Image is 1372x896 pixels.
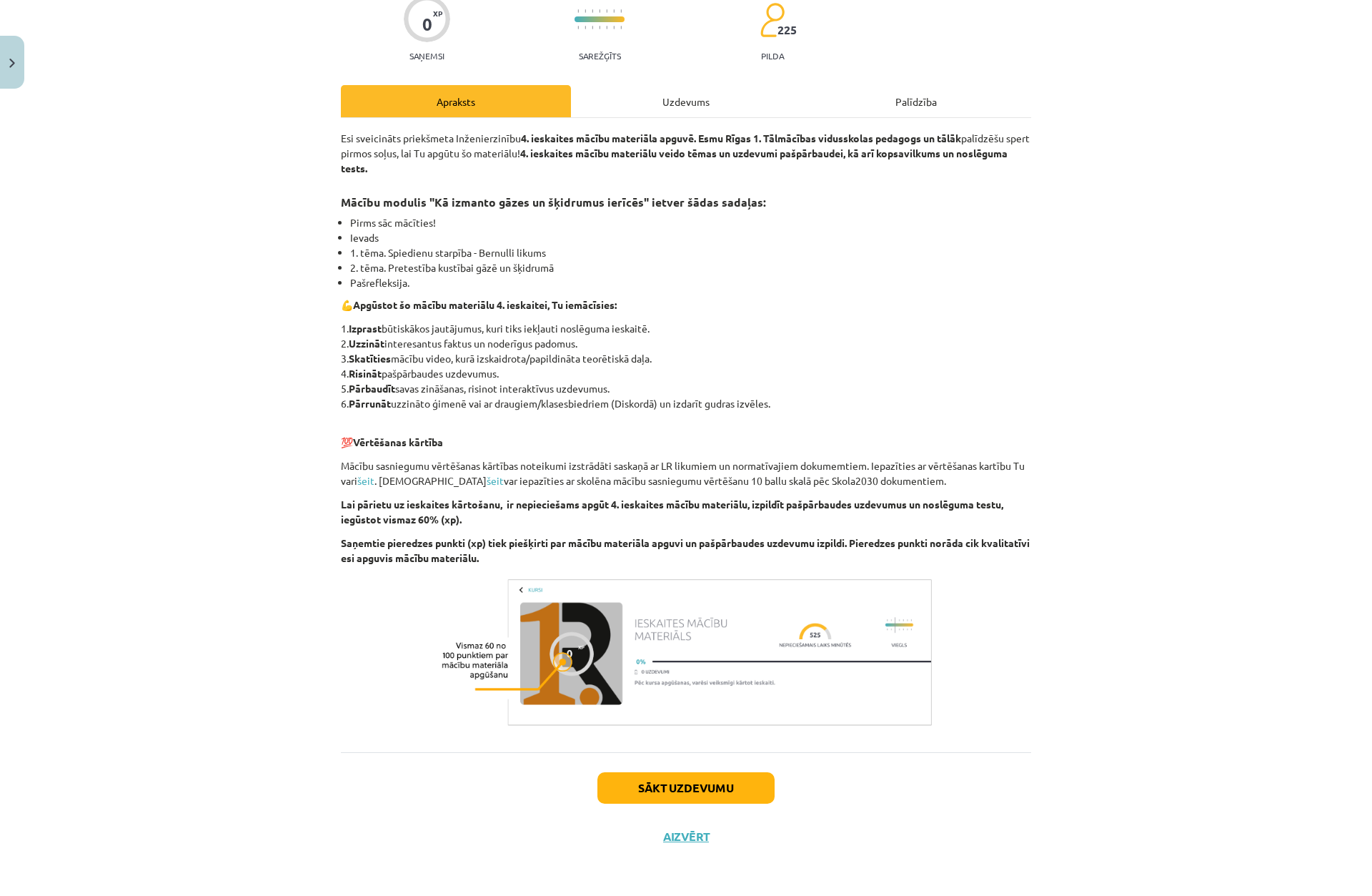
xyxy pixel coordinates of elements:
[777,24,797,36] span: 225
[592,26,593,29] img: icon-short-line-57e1e144782c952c97e751825c79c345078a6d821885a25fce030b3d8c18986b.svg
[349,367,382,380] b: Risināt
[592,9,593,13] img: icon-short-line-57e1e144782c952c97e751825c79c345078a6d821885a25fce030b3d8c18986b.svg
[585,9,586,13] img: icon-short-line-57e1e144782c952c97e751825c79c345078a6d821885a25fce030b3d8c18986b.svg
[341,458,1031,488] p: Mācību sasniegumu vērtēšanas kārtības noteikumi izstrādāti saskaņā ar LR likumiem un normatīvajie...
[606,26,607,29] img: icon-short-line-57e1e144782c952c97e751825c79c345078a6d821885a25fce030b3d8c18986b.svg
[341,536,1030,564] b: Saņemtie pieredzes punkti (xp) tiek piešķirti par mācību materiāla apguvi un pašpārbaudes uzdevum...
[521,132,961,144] strong: 4. ieskaites mācību materiāla apguvē. Esmu Rīgas 1. Tālmācības vidusskolas pedagogs un tālāk
[577,9,579,13] img: icon-short-line-57e1e144782c952c97e751825c79c345078a6d821885a25fce030b3d8c18986b.svg
[341,131,1031,176] p: Esi sveicināts priekšmeta Inženierzinību palīdzēšu spert pirmos soļus, lai Tu apgūtu šo materiālu!
[350,275,1031,290] li: Pašrefleksija.
[341,147,1008,174] strong: 4. ieskaites mācību materiālu veido tēmas un uzdevumi pašpārbaudei, kā arī kopsavilkums un noslēg...
[341,321,1031,411] p: 1. būtiskākos jautājumus, kuri tiks iekļauti noslēguma ieskaitē. 2. interesantus faktus un noderī...
[422,14,432,34] div: 0
[349,382,395,395] b: Pārbaudīt
[579,51,621,61] p: Sarežģīts
[341,297,1031,312] p: 💪
[801,85,1031,117] div: Palīdzība
[341,195,766,210] strong: Mācību modulis "Kā izmanto gāzes un šķidrumus ierīcēs" ietver šādas sadaļas:
[487,474,504,487] a: šeit
[404,51,450,61] p: Saņemsi
[350,245,1031,260] li: 1. tēma. Spiedienu starpība - Bernulli likums
[353,435,443,448] b: Vērtēšanas kārtība
[341,420,1031,450] p: 💯
[571,85,801,117] div: Uzdevums
[659,829,713,844] button: Aizvērt
[613,9,615,13] img: icon-short-line-57e1e144782c952c97e751825c79c345078a6d821885a25fce030b3d8c18986b.svg
[353,298,617,311] b: Apgūstot šo mācību materiālu 4. ieskaitei, Tu iemācīsies:
[613,26,615,29] img: icon-short-line-57e1e144782c952c97e751825c79c345078a6d821885a25fce030b3d8c18986b.svg
[350,215,1031,230] li: Pirms sāc mācīties!
[760,2,785,38] img: students-c634bb4e5e11cddfef0936a35e636f08e4e9abd3cc4e673bd6f9a4125e45ecb1.svg
[761,51,784,61] p: pilda
[599,9,600,13] img: icon-short-line-57e1e144782c952c97e751825c79c345078a6d821885a25fce030b3d8c18986b.svg
[357,474,374,487] a: šeit
[599,26,600,29] img: icon-short-line-57e1e144782c952c97e751825c79c345078a6d821885a25fce030b3d8c18986b.svg
[9,59,15,68] img: icon-close-lesson-0947bae3869378f0d4975bcd49f059093ad1ed9edebbc8119c70593378902aed.svg
[606,9,607,13] img: icon-short-line-57e1e144782c952c97e751825c79c345078a6d821885a25fce030b3d8c18986b.svg
[350,230,1031,245] li: Ievads
[350,260,1031,275] li: 2. tēma. Pretestība kustībai gāzē un šķidrumā
[585,26,586,29] img: icon-short-line-57e1e144782c952c97e751825c79c345078a6d821885a25fce030b3d8c18986b.svg
[341,498,1003,526] b: Lai pārietu uz ieskaites kārtošanu, ir nepieciešams apgūt 4. ieskaites mācību materiālu, izpildīt...
[341,85,571,117] div: Apraksts
[349,397,391,410] b: Pārrunāt
[349,352,391,365] b: Skatīties
[597,772,775,804] button: Sākt uzdevumu
[349,337,384,350] b: Uzzināt
[577,26,579,29] img: icon-short-line-57e1e144782c952c97e751825c79c345078a6d821885a25fce030b3d8c18986b.svg
[433,9,442,17] span: XP
[349,322,382,335] b: Izprast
